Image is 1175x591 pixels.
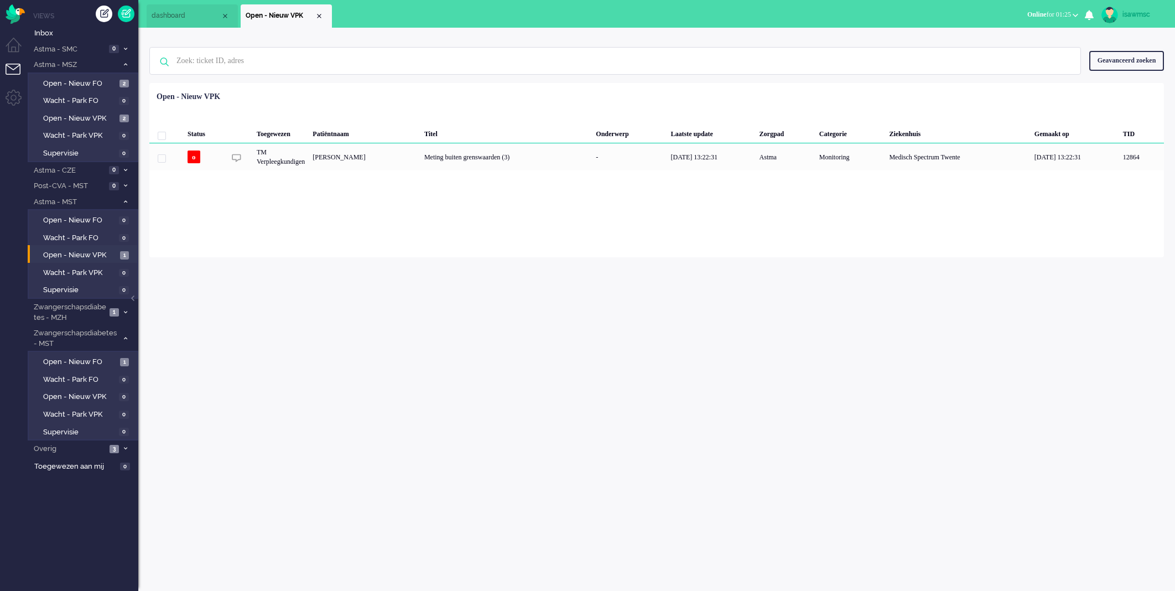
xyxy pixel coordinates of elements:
span: 0 [119,411,129,419]
span: Supervisie [43,148,116,159]
span: 0 [109,166,119,174]
span: Astma - SMC [32,44,106,55]
span: Wacht - Park FO [43,96,116,106]
div: Ziekenhuis [885,121,1030,143]
div: - [592,143,667,170]
span: Supervisie [43,285,116,295]
span: Wacht - Park FO [43,375,116,385]
span: 0 [109,182,119,190]
a: Wacht - Park FO 0 [32,94,137,106]
span: 1 [120,358,129,366]
div: isawmsc [1122,9,1164,20]
span: Zwangerschapsdiabetes - MZH [32,302,106,323]
div: Zorgpad [756,121,815,143]
div: Meting buiten grenswaarden (3) [420,143,592,170]
a: Wacht - Park FO 0 [32,373,137,385]
span: 0 [119,428,129,436]
span: Zwangerschapsdiabetes - MST [32,328,118,349]
div: TID [1119,121,1164,143]
span: 0 [119,234,129,242]
span: Open - Nieuw VPK [246,11,315,20]
span: Open - Nieuw VPK [43,392,116,402]
li: Tickets menu [6,64,30,89]
span: 2 [119,80,129,88]
span: Wacht - Park VPK [43,409,116,420]
div: Medisch Spectrum Twente [885,143,1030,170]
img: ic-search-icon.svg [150,48,179,76]
div: Patiëntnaam [309,121,420,143]
div: [DATE] 13:22:31 [667,143,756,170]
a: Wacht - Park FO 0 [32,231,137,243]
div: Titel [420,121,592,143]
a: Open - Nieuw FO 1 [32,355,137,367]
span: Open - Nieuw FO [43,215,116,226]
span: Wacht - Park VPK [43,268,116,278]
span: 0 [119,286,129,294]
img: ic_chat_grey.svg [232,153,241,163]
div: Categorie [815,121,886,143]
div: TM Verpleegkundigen [253,143,309,170]
div: Onderwerp [592,121,667,143]
div: Open - Nieuw VPK [157,91,220,102]
button: Onlinefor 01:25 [1021,7,1085,23]
span: Astma - CZE [32,165,106,176]
a: Open - Nieuw FO 0 [32,214,137,226]
span: Wacht - Park FO [43,233,116,243]
a: Supervisie 0 [32,426,137,438]
span: 1 [120,251,129,260]
a: Supervisie 0 [32,283,137,295]
li: Admin menu [6,90,30,115]
img: avatar [1101,7,1118,23]
span: Overig [32,444,106,454]
span: 3 [110,445,119,453]
span: Post-CVA - MST [32,181,106,191]
a: Wacht - Park VPK 0 [32,129,137,141]
li: Dashboard [147,4,238,28]
span: 0 [119,97,129,105]
span: 0 [119,216,129,225]
a: Wacht - Park VPK 0 [32,266,137,278]
span: Open - Nieuw VPK [43,113,117,124]
img: flow_omnibird.svg [6,4,25,24]
a: Inbox [32,27,138,39]
div: Close tab [221,12,230,20]
a: isawmsc [1099,7,1164,23]
span: 2 [119,115,129,123]
a: Open - Nieuw FO 2 [32,77,137,89]
div: Close tab [315,12,324,20]
span: Astma - MSZ [32,60,118,70]
a: Toegewezen aan mij 0 [32,460,138,472]
span: 0 [119,149,129,158]
li: Dashboard menu [6,38,30,63]
span: Wacht - Park VPK [43,131,116,141]
div: Laatste update [667,121,756,143]
li: Views [33,11,138,20]
div: Gemaakt op [1031,121,1119,143]
a: Open - Nieuw VPK 2 [32,112,137,124]
a: Omnidesk [6,7,25,15]
div: Monitoring [815,143,886,170]
span: for 01:25 [1027,11,1071,18]
a: Open - Nieuw VPK 0 [32,390,137,402]
input: Zoek: ticket ID, adres [168,48,1065,74]
div: 12864 [149,143,1164,170]
li: View [241,4,332,28]
span: Astma - MST [32,197,118,208]
span: Inbox [34,28,138,39]
div: 12864 [1119,143,1164,170]
span: 0 [120,463,130,471]
div: Geavanceerd zoeken [1089,51,1164,70]
span: dashboard [152,11,221,20]
span: 0 [119,376,129,384]
span: 0 [119,393,129,401]
span: Toegewezen aan mij [34,462,117,472]
span: Open - Nieuw FO [43,79,117,89]
a: Supervisie 0 [32,147,137,159]
span: 0 [119,132,129,140]
span: 0 [119,269,129,277]
span: o [188,151,200,163]
span: Online [1027,11,1047,18]
a: Wacht - Park VPK 0 [32,408,137,420]
li: Onlinefor 01:25 [1021,3,1085,28]
div: Toegewezen [253,121,309,143]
